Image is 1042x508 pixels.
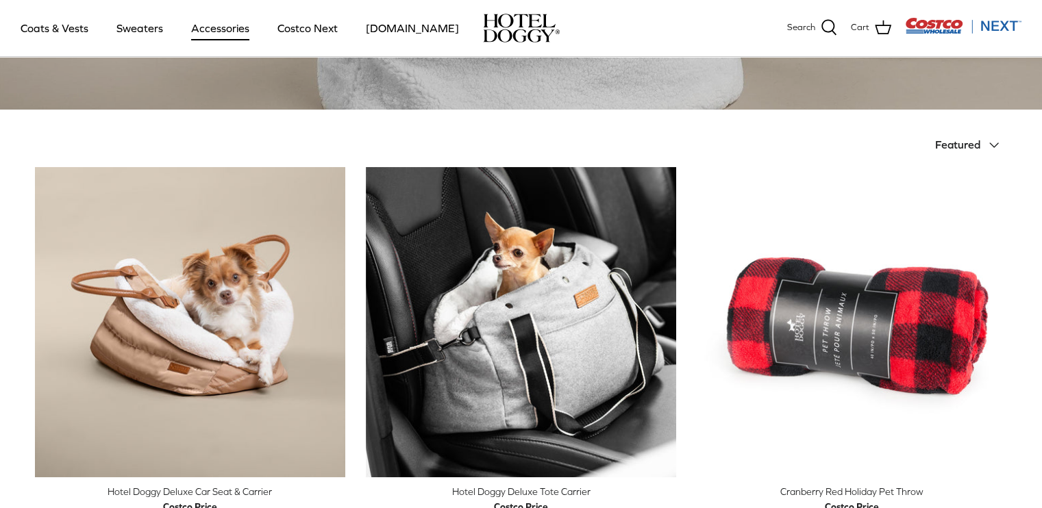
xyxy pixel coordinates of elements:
[787,19,837,37] a: Search
[905,26,1021,36] a: Visit Costco Next
[787,21,815,35] span: Search
[697,484,1007,499] div: Cranberry Red Holiday Pet Throw
[265,5,350,51] a: Costco Next
[35,167,345,477] a: Hotel Doggy Deluxe Car Seat & Carrier
[104,5,175,51] a: Sweaters
[8,5,101,51] a: Coats & Vests
[935,138,980,151] span: Featured
[353,5,471,51] a: [DOMAIN_NAME]
[935,130,1008,160] button: Featured
[179,5,262,51] a: Accessories
[851,19,891,37] a: Cart
[483,14,560,42] a: hoteldoggy.com hoteldoggycom
[905,17,1021,34] img: Costco Next
[851,21,869,35] span: Cart
[697,167,1007,477] a: Cranberry Red Holiday Pet Throw
[483,14,560,42] img: hoteldoggycom
[35,484,345,499] div: Hotel Doggy Deluxe Car Seat & Carrier
[366,167,676,477] a: Hotel Doggy Deluxe Tote Carrier
[366,484,676,499] div: Hotel Doggy Deluxe Tote Carrier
